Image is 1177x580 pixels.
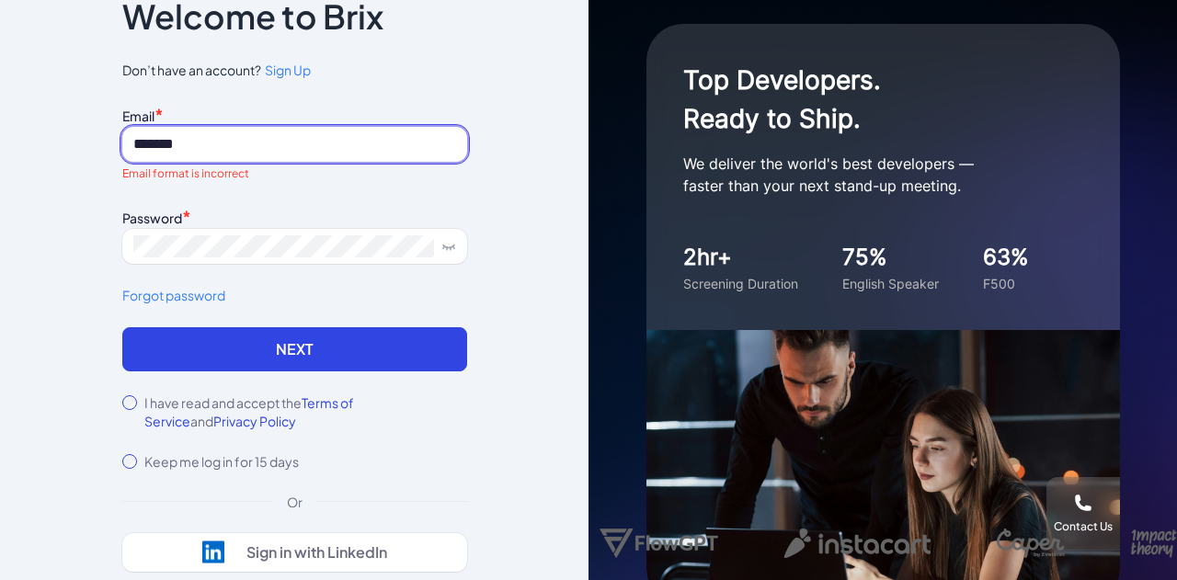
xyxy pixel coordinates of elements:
[122,327,467,371] button: Next
[683,61,1051,138] h1: Top Developers. Ready to Ship.
[261,61,311,80] a: Sign Up
[842,274,939,293] div: English Speaker
[246,543,387,562] div: Sign in with LinkedIn
[213,413,296,429] span: Privacy Policy
[144,452,299,471] label: Keep me log in for 15 days
[122,108,154,124] label: Email
[842,241,939,274] div: 75%
[122,166,249,180] span: Email format is incorrect
[983,274,1029,293] div: F500
[122,2,383,31] p: Welcome to Brix
[272,493,317,511] div: Or
[683,153,1051,197] p: We deliver the world's best developers — faster than your next stand-up meeting.
[265,62,311,78] span: Sign Up
[983,241,1029,274] div: 63%
[1046,477,1120,551] button: Contact Us
[122,61,467,80] span: Don’t have an account?
[122,210,182,226] label: Password
[122,286,467,305] a: Forgot password
[144,394,354,429] span: Terms of Service
[144,393,467,430] label: I have read and accept the and
[683,274,798,293] div: Screening Duration
[122,533,467,572] button: Sign in with LinkedIn
[683,241,798,274] div: 2hr+
[1054,519,1113,534] div: Contact Us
